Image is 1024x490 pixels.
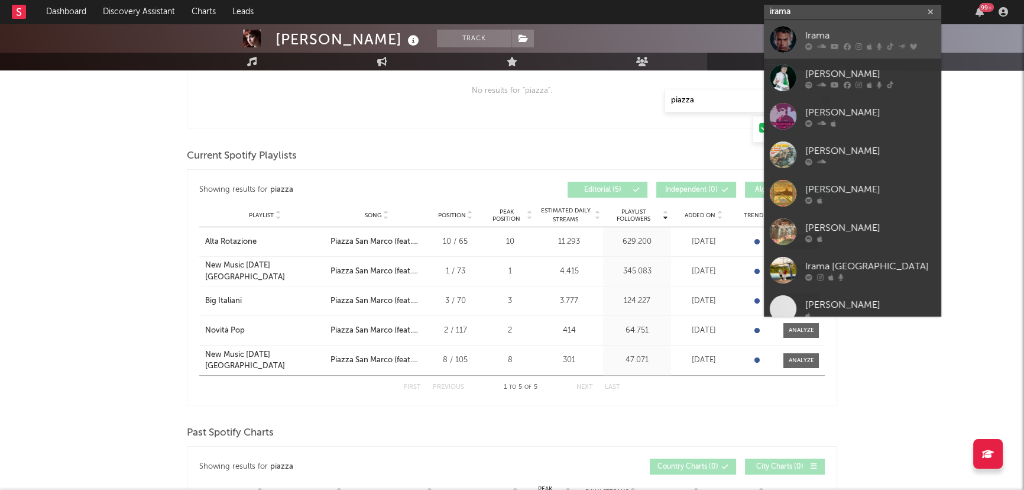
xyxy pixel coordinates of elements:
[330,266,423,278] div: Piazza San Marco (feat. [PERSON_NAME])
[199,60,825,122] div: No results for " piazza ".
[753,463,807,470] span: City Charts ( 0 )
[205,260,325,283] a: New Music [DATE] [GEOGRAPHIC_DATA]
[330,325,423,337] div: Piazza San Marco (feat. [PERSON_NAME])
[538,325,600,337] div: 414
[365,212,382,219] span: Song
[753,186,807,194] span: Algorithmic ( 0 )
[805,221,935,235] div: [PERSON_NAME]
[205,295,242,307] div: Big Italiani
[745,459,825,475] button: City Charts(0)
[199,459,512,475] div: Showing results for
[764,20,941,59] a: Irama
[270,460,293,474] div: piazza
[205,236,257,248] div: Alta Rotazione
[330,295,423,307] div: Piazza San Marco (feat. [PERSON_NAME])
[524,385,532,390] span: of
[744,212,763,219] span: Trend
[404,384,421,391] button: First
[429,325,482,337] div: 2 / 117
[538,207,593,224] span: Estimated Daily Streams
[199,182,512,198] div: Showing results for
[656,182,736,198] button: Independent(0)
[488,354,532,366] div: 8
[805,105,935,120] div: [PERSON_NAME]
[764,5,941,20] input: Search for artists
[538,295,600,307] div: 3.777
[605,384,620,391] button: Last
[488,381,553,395] div: 1 5 5
[187,149,297,163] span: Current Spotify Playlists
[429,236,482,248] div: 10 / 65
[429,295,482,307] div: 3 / 70
[538,354,600,366] div: 301
[205,295,325,307] a: Big Italiani
[488,295,532,307] div: 3
[805,298,935,312] div: [PERSON_NAME]
[764,97,941,136] a: [PERSON_NAME]
[764,251,941,289] a: Irama [GEOGRAPHIC_DATA]
[488,208,525,223] span: Peak Position
[488,266,532,278] div: 1
[805,67,935,81] div: [PERSON_NAME]
[330,236,423,248] div: Piazza San Marco (feat. [PERSON_NAME])
[764,136,941,174] a: [PERSON_NAME]
[805,144,935,158] div: [PERSON_NAME]
[674,295,733,307] div: [DATE]
[606,295,668,307] div: 124.227
[568,182,647,198] button: Editorial(5)
[429,266,482,278] div: 1 / 73
[606,236,668,248] div: 629.200
[657,463,718,470] span: Country Charts ( 0 )
[674,325,733,337] div: [DATE]
[979,3,994,12] div: 99 +
[674,266,733,278] div: [DATE]
[664,186,718,194] span: Independent ( 0 )
[650,459,736,475] button: Country Charts(0)
[764,212,941,251] a: [PERSON_NAME]
[764,59,941,97] a: [PERSON_NAME]
[488,236,532,248] div: 10
[685,212,715,219] span: Added On
[205,325,245,337] div: Novità Pop
[205,236,325,248] a: Alta Rotazione
[674,236,733,248] div: [DATE]
[576,384,593,391] button: Next
[276,30,422,49] div: [PERSON_NAME]
[606,266,668,278] div: 345.083
[249,212,274,219] span: Playlist
[606,354,668,366] div: 47.071
[205,349,325,372] a: New Music [DATE] [GEOGRAPHIC_DATA]
[270,183,293,197] div: piazza
[976,7,984,17] button: 99+
[575,186,630,194] span: Editorial ( 5 )
[538,236,600,248] div: 11.293
[488,325,532,337] div: 2
[330,354,423,366] div: Piazza San Marco (feat. [PERSON_NAME])
[745,182,825,198] button: Algorithmic(0)
[805,182,935,196] div: [PERSON_NAME]
[606,208,661,223] span: Playlist Followers
[509,385,516,390] span: to
[674,354,733,366] div: [DATE]
[606,325,668,337] div: 64.751
[438,212,466,219] span: Position
[805,28,935,43] div: Irama
[665,89,812,112] input: Search Playlists/Charts
[205,325,325,337] a: Novità Pop
[764,174,941,212] a: [PERSON_NAME]
[538,266,600,278] div: 4.415
[433,384,464,391] button: Previous
[437,30,511,47] button: Track
[805,259,935,273] div: Irama [GEOGRAPHIC_DATA]
[764,289,941,328] a: [PERSON_NAME]
[187,426,274,440] span: Past Spotify Charts
[429,354,482,366] div: 8 / 105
